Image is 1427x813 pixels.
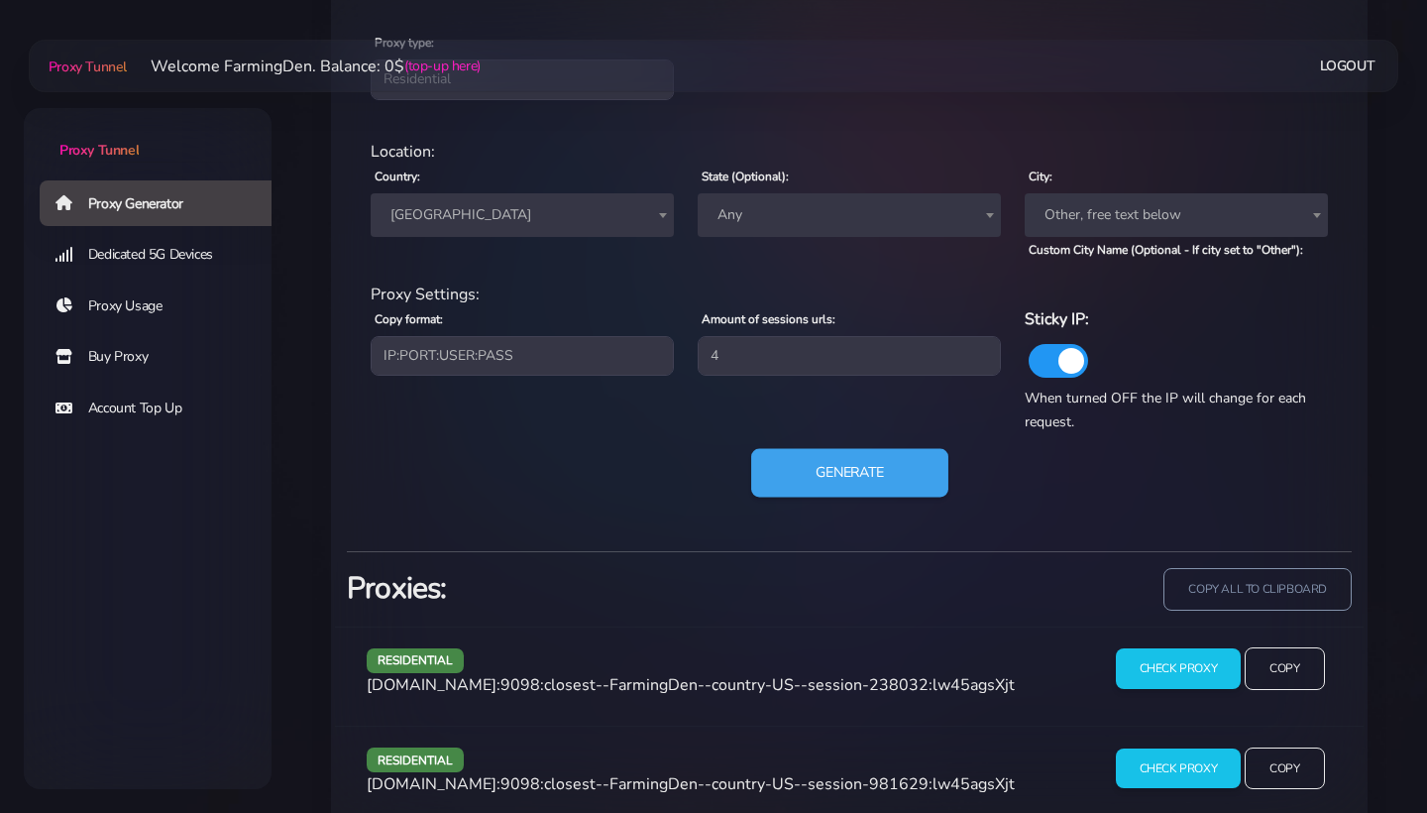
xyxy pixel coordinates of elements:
[45,51,127,82] a: Proxy Tunnel
[367,773,1015,795] span: [DOMAIN_NAME]:9098:closest--FarmingDen--country-US--session-981629:lw45agsXjt
[710,201,989,229] span: Any
[1116,648,1242,689] input: Check Proxy
[751,448,948,497] button: Generate
[40,334,287,380] a: Buy Proxy
[40,180,287,226] a: Proxy Generator
[40,232,287,278] a: Dedicated 5G Devices
[40,386,287,431] a: Account Top Up
[359,283,1340,306] div: Proxy Settings:
[1029,241,1303,259] label: Custom City Name (Optional - If city set to "Other"):
[375,34,434,52] label: Proxy type:
[1116,749,1242,789] input: Check Proxy
[49,58,127,76] span: Proxy Tunnel
[1245,647,1324,690] input: Copy
[383,201,662,229] span: United States of America
[1331,717,1402,788] iframe: Webchat Widget
[1037,201,1316,229] span: Other, free text below
[375,168,420,185] label: Country:
[59,141,139,160] span: Proxy Tunnel
[1025,193,1328,237] span: Other, free text below
[367,748,464,772] span: residential
[698,193,1001,237] span: Any
[702,310,835,328] label: Amount of sessions urls:
[371,193,674,237] span: United States of America
[1320,48,1375,84] a: Logout
[127,55,481,78] li: Welcome FarmingDen. Balance: 0$
[40,284,287,329] a: Proxy Usage
[702,168,789,185] label: State (Optional):
[1025,389,1306,431] span: When turned OFF the IP will change for each request.
[375,310,443,328] label: Copy format:
[367,674,1015,696] span: [DOMAIN_NAME]:9098:closest--FarmingDen--country-US--session-238032:lw45agsXjt
[367,648,464,673] span: residential
[359,140,1340,164] div: Location:
[1163,568,1352,611] input: copy all to clipboard
[1029,168,1052,185] label: City:
[24,108,272,161] a: Proxy Tunnel
[1245,748,1324,790] input: Copy
[1025,306,1328,332] h6: Sticky IP:
[347,568,837,609] h3: Proxies:
[404,56,481,76] a: (top-up here)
